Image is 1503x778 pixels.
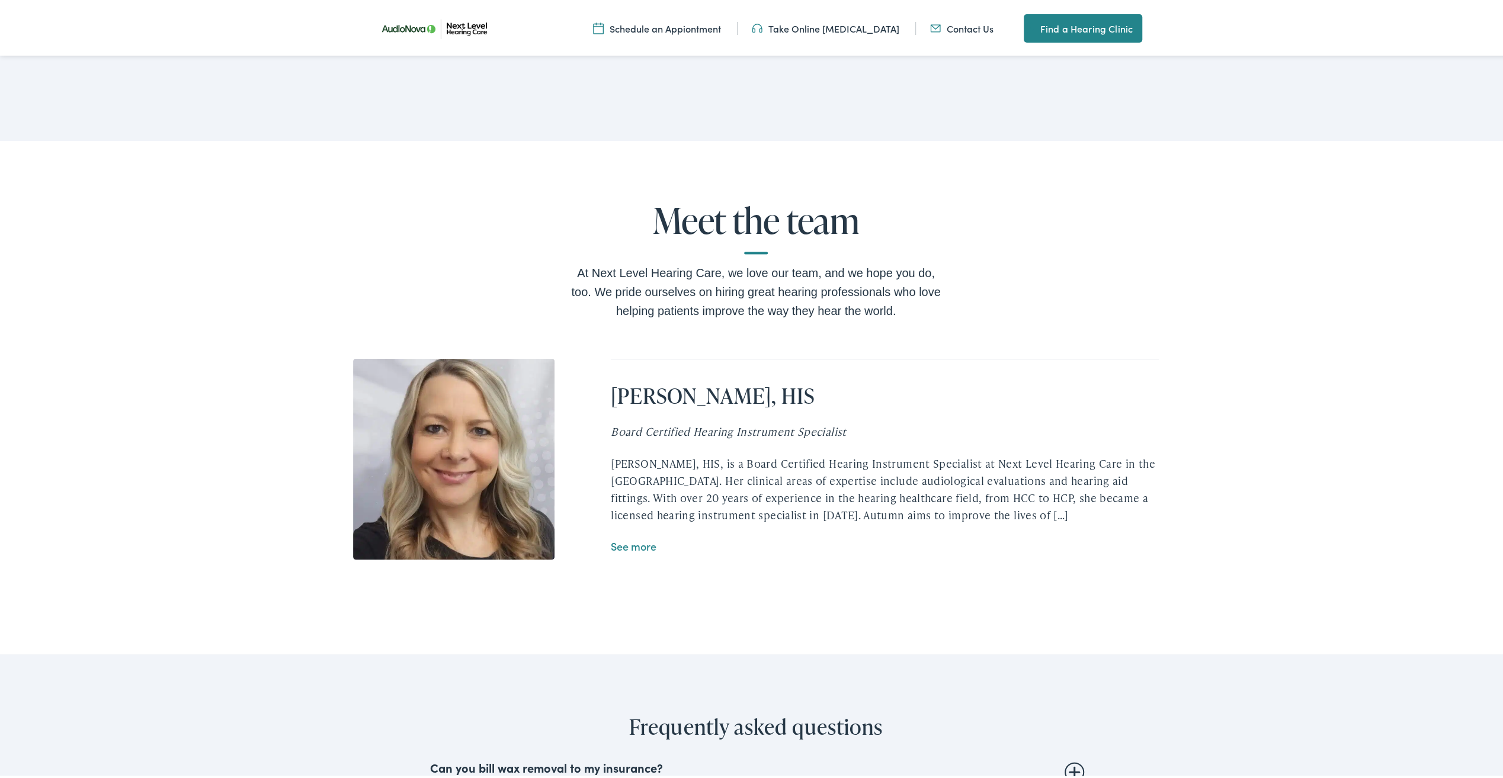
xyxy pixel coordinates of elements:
h2: Meet the team [566,198,946,252]
div: [PERSON_NAME], HIS, is a Board Certified Hearing Instrument Specialist at Next Level Hearing Care... [611,452,1159,520]
i: Board Certified Hearing Instrument Specialist [611,421,846,436]
a: Contact Us [930,20,994,33]
img: An icon representing mail communication is presented in a unique teal color. [930,20,941,33]
img: Calendar icon representing the ability to schedule a hearing test or hearing aid appointment at N... [593,20,604,33]
h2: [PERSON_NAME], HIS [611,380,1159,406]
summary: Can you bill wax removal to my insurance? [430,757,1082,771]
h2: Frequently asked questions [60,711,1451,737]
a: Find a Hearing Clinic [1024,12,1142,40]
img: A map pin icon in teal indicates location-related features or services. [1024,19,1034,33]
div: At Next Level Hearing Care, we love our team, and we hope you do, too. We pride ourselves on hiri... [566,261,946,317]
img: An icon symbolizing headphones, colored in teal, suggests audio-related services or features. [752,20,762,33]
a: Schedule an Appiontment [593,20,721,33]
a: Take Online [MEDICAL_DATA] [752,20,899,33]
a: See more [611,536,656,551]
